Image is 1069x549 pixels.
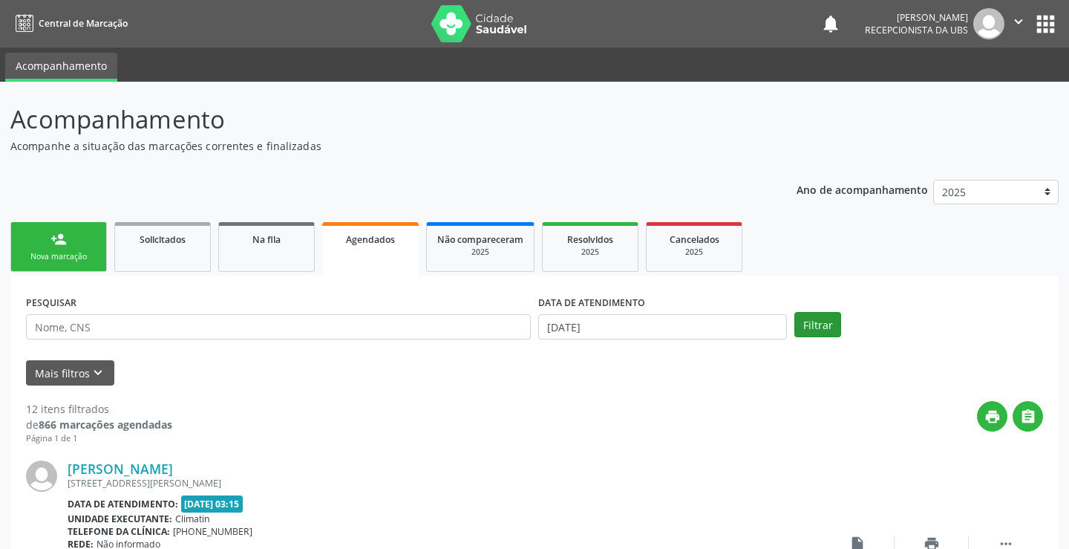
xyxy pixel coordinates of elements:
[567,233,613,246] span: Resolvidos
[26,432,172,445] div: Página 1 de 1
[173,525,252,538] span: [PHONE_NUMBER]
[252,233,281,246] span: Na fila
[68,477,820,490] div: [STREET_ADDRESS][PERSON_NAME]
[670,233,719,246] span: Cancelados
[90,365,106,381] i: keyboard_arrow_down
[437,247,523,258] div: 2025
[10,138,744,154] p: Acompanhe a situação das marcações correntes e finalizadas
[538,291,645,314] label: DATA DE ATENDIMENTO
[1010,13,1027,30] i: 
[68,513,172,525] b: Unidade executante:
[538,314,787,340] input: Selecione um intervalo
[39,17,128,30] span: Central de Marcação
[437,233,523,246] span: Não compareceram
[553,247,627,258] div: 2025
[1013,401,1043,432] button: 
[977,401,1007,432] button: print
[1004,8,1033,39] button: 
[26,417,172,432] div: de
[984,409,1001,425] i: print
[973,8,1004,39] img: img
[865,11,968,24] div: [PERSON_NAME]
[794,312,841,337] button: Filtrar
[68,461,173,477] a: [PERSON_NAME]
[1020,409,1036,425] i: 
[657,247,731,258] div: 2025
[26,401,172,417] div: 12 itens filtrados
[39,418,172,432] strong: 866 marcações agendadas
[5,53,117,82] a: Acompanhamento
[68,525,170,538] b: Telefone da clínica:
[26,291,76,314] label: PESQUISAR
[26,461,57,492] img: img
[22,251,96,262] div: Nova marcação
[175,513,210,525] span: Climatin
[865,24,968,36] span: Recepcionista da UBS
[50,231,67,247] div: person_add
[10,11,128,36] a: Central de Marcação
[797,180,928,198] p: Ano de acompanhamento
[68,498,178,510] b: Data de atendimento:
[10,101,744,138] p: Acompanhamento
[181,496,243,513] span: [DATE] 03:15
[26,360,114,386] button: Mais filtroskeyboard_arrow_down
[820,13,841,34] button: notifications
[346,233,395,246] span: Agendados
[1033,11,1059,37] button: apps
[140,233,186,246] span: Solicitados
[26,314,531,340] input: Nome, CNS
